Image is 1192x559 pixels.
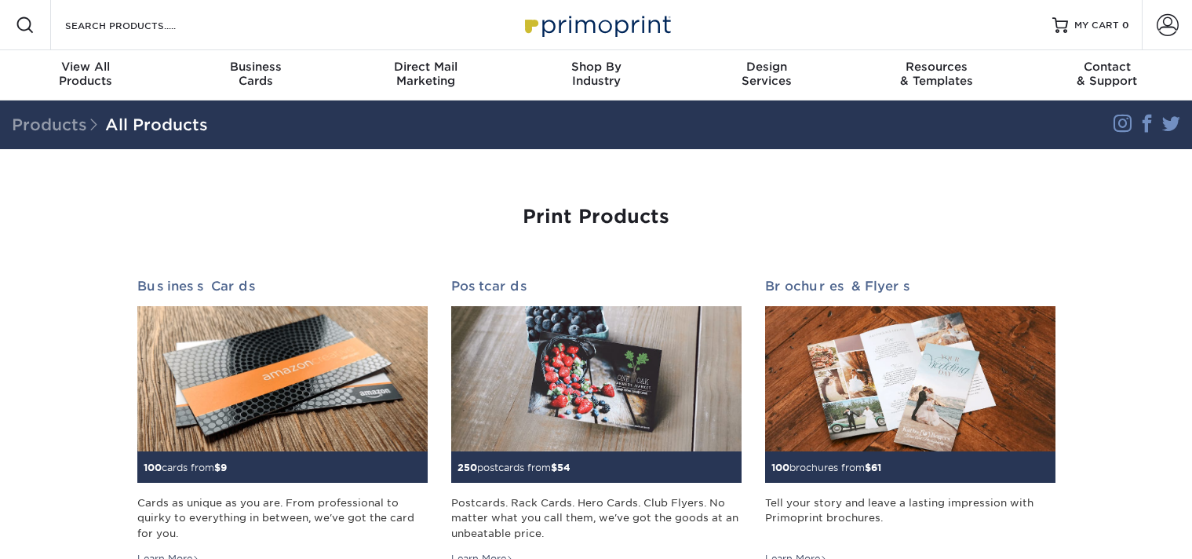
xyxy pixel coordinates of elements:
[341,50,511,100] a: Direct MailMarketing
[1122,20,1129,31] span: 0
[851,60,1022,88] div: & Templates
[681,50,851,100] a: DesignServices
[451,279,742,294] h2: Postcards
[457,462,477,473] span: 250
[681,60,851,74] span: Design
[511,60,681,88] div: Industry
[771,462,881,473] small: brochures from
[518,8,675,42] img: Primoprint
[451,306,742,451] img: Postcards
[765,279,1055,294] h2: Brochures & Flyers
[765,306,1055,451] img: Brochures & Flyers
[771,462,789,473] span: 100
[865,462,871,473] span: $
[144,462,227,473] small: cards from
[170,60,341,74] span: Business
[64,16,217,35] input: SEARCH PRODUCTS.....
[341,60,511,74] span: Direct Mail
[144,462,162,473] span: 100
[341,60,511,88] div: Marketing
[511,60,681,74] span: Shop By
[511,50,681,100] a: Shop ByIndustry
[1074,19,1119,32] span: MY CART
[170,50,341,100] a: BusinessCards
[221,462,227,473] span: 9
[1022,60,1192,88] div: & Support
[1022,60,1192,74] span: Contact
[137,206,1055,228] h1: Print Products
[1022,50,1192,100] a: Contact& Support
[137,279,428,294] h2: Business Cards
[551,462,557,473] span: $
[765,495,1055,541] div: Tell your story and leave a lasting impression with Primoprint brochures.
[451,495,742,541] div: Postcards. Rack Cards. Hero Cards. Club Flyers. No matter what you call them, we've got the goods...
[557,462,570,473] span: 54
[4,511,133,554] iframe: Google Customer Reviews
[851,60,1022,74] span: Resources
[871,462,881,473] span: 61
[681,60,851,88] div: Services
[12,115,105,134] span: Products
[105,115,208,134] a: All Products
[851,50,1022,100] a: Resources& Templates
[137,306,428,451] img: Business Cards
[137,495,428,541] div: Cards as unique as you are. From professional to quirky to everything in between, we've got the c...
[170,60,341,88] div: Cards
[214,462,221,473] span: $
[457,462,570,473] small: postcards from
